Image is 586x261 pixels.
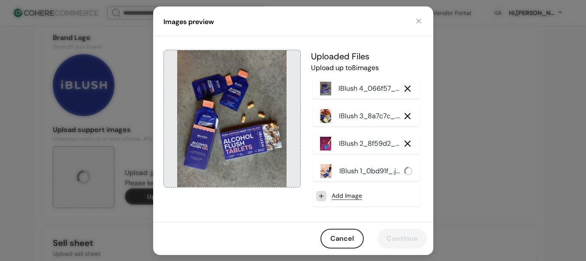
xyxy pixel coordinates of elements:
[338,83,400,94] p: IBlush 4_066f57_.jpg
[311,63,421,73] p: Upload up to 8 image s
[339,138,401,149] p: IBlush 2_8f59d2_.jpg
[378,229,427,249] button: Continue
[311,50,421,63] h5: Uploaded File s
[339,166,402,176] p: IBlush 1_0bd91f_.jpg
[163,17,214,27] div: Images preview
[320,229,364,249] button: Cancel
[339,111,401,121] p: IBlush 3_8a7c7c_.jpg
[332,191,362,200] a: Add Image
